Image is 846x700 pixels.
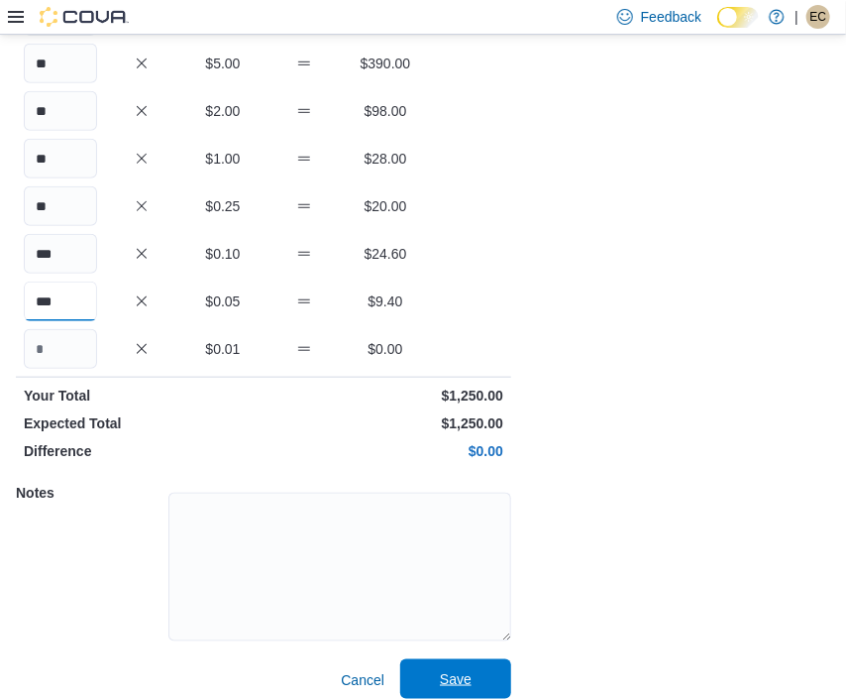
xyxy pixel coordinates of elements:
[349,339,422,359] p: $0.00
[24,234,97,274] input: Quantity
[806,5,830,29] div: Elizabeth Cullen
[349,196,422,216] p: $20.00
[24,386,260,406] p: Your Total
[440,669,472,689] span: Save
[186,339,260,359] p: $0.01
[186,196,260,216] p: $0.25
[186,54,260,73] p: $5.00
[24,413,260,433] p: Expected Total
[24,186,97,226] input: Quantity
[349,149,422,169] p: $28.00
[267,413,503,433] p: $1,250.00
[717,7,759,28] input: Dark Mode
[794,5,798,29] p: |
[333,660,392,700] button: Cancel
[16,473,164,513] h5: Notes
[810,5,827,29] span: EC
[717,28,718,29] span: Dark Mode
[40,7,129,27] img: Cova
[24,329,97,369] input: Quantity
[400,659,511,699] button: Save
[186,292,260,311] p: $0.05
[24,282,97,321] input: Quantity
[186,101,260,121] p: $2.00
[349,54,422,73] p: $390.00
[24,139,97,178] input: Quantity
[186,149,260,169] p: $1.00
[267,386,503,406] p: $1,250.00
[641,7,701,27] span: Feedback
[267,441,503,461] p: $0.00
[349,101,422,121] p: $98.00
[349,292,422,311] p: $9.40
[341,670,384,690] span: Cancel
[24,91,97,131] input: Quantity
[186,244,260,264] p: $0.10
[24,441,260,461] p: Difference
[349,244,422,264] p: $24.60
[24,44,97,83] input: Quantity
